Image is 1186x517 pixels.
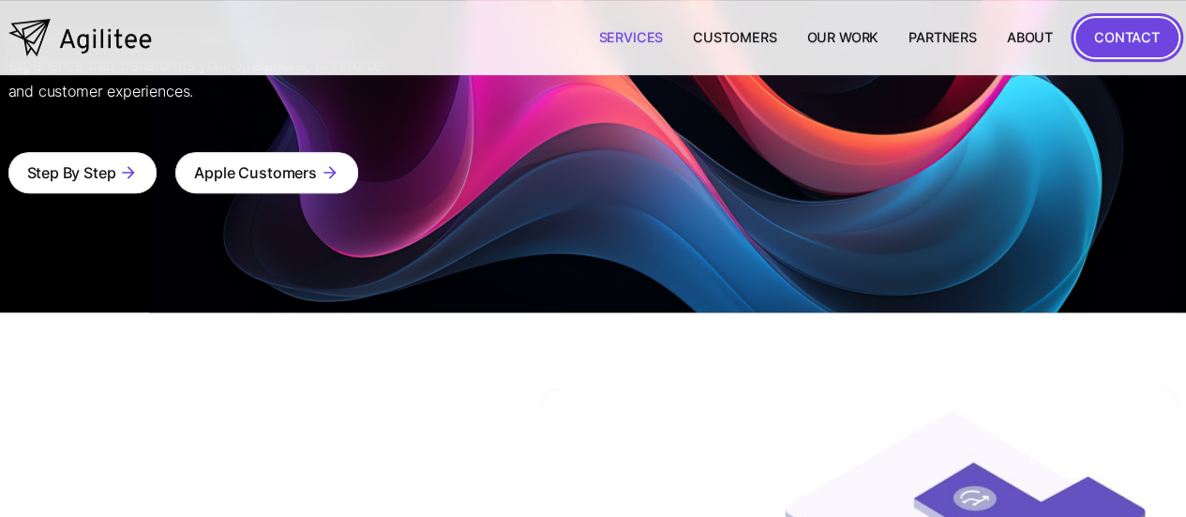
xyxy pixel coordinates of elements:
a: Partners [893,18,992,56]
a: CONTACT [1075,18,1178,56]
a: Apple Customersarrow_forward [175,152,357,193]
a: Services [583,18,678,56]
a: home [8,19,152,56]
a: Our Work [791,18,893,56]
a: Step By Steparrow_forward [8,152,158,193]
a: Customers [678,18,791,56]
div: CONTACT [1094,25,1160,49]
div: arrow_forward [119,163,138,182]
div: arrow_forward [321,163,339,182]
div: Apple Customers [194,160,316,186]
a: About [992,18,1068,56]
div: Step By Step [27,160,116,186]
